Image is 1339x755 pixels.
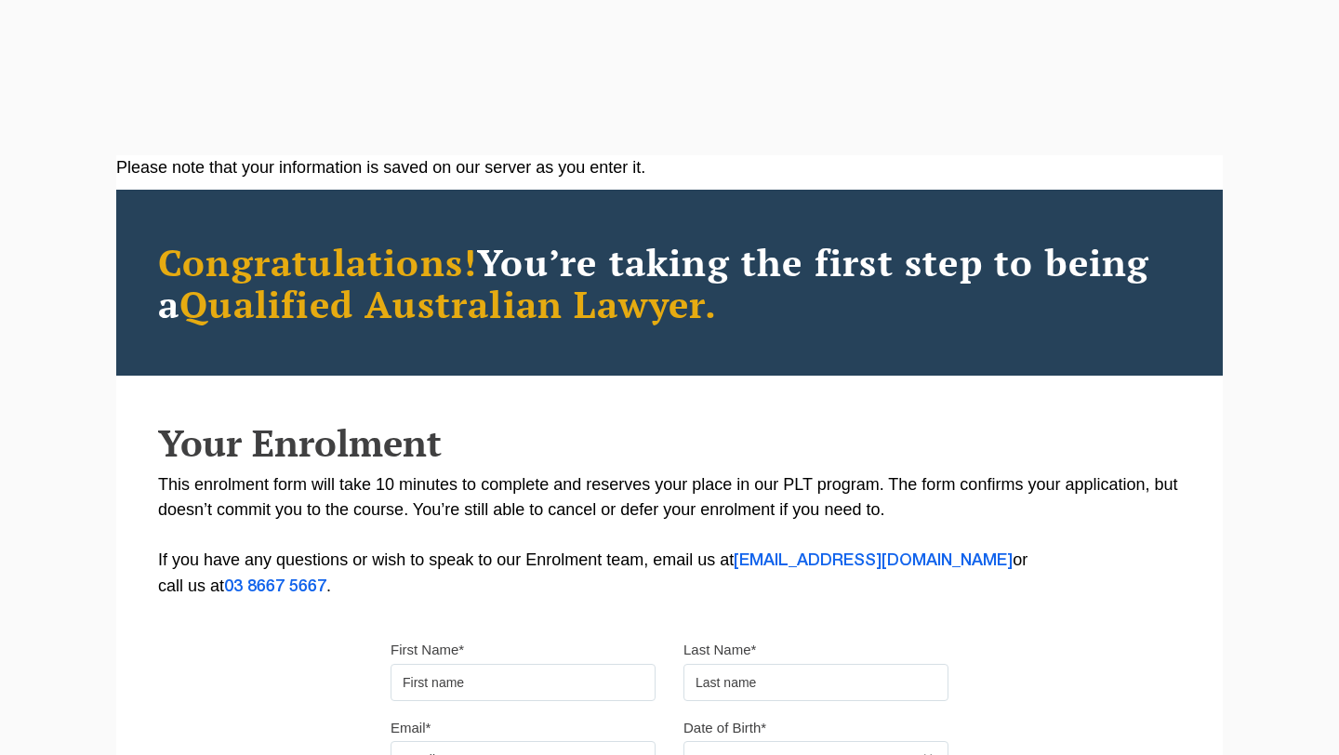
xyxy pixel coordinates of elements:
label: Date of Birth* [683,719,766,737]
a: 03 8667 5667 [224,579,326,594]
label: Email* [391,719,431,737]
p: This enrolment form will take 10 minutes to complete and reserves your place in our PLT program. ... [158,472,1181,600]
div: Please note that your information is saved on our server as you enter it. [116,155,1223,180]
h2: Your Enrolment [158,422,1181,463]
span: Qualified Australian Lawyer. [179,279,717,328]
input: First name [391,664,656,701]
label: First Name* [391,641,464,659]
a: [EMAIL_ADDRESS][DOMAIN_NAME] [734,553,1013,568]
span: Congratulations! [158,237,477,286]
label: Last Name* [683,641,756,659]
h2: You’re taking the first step to being a [158,241,1181,325]
input: Last name [683,664,948,701]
